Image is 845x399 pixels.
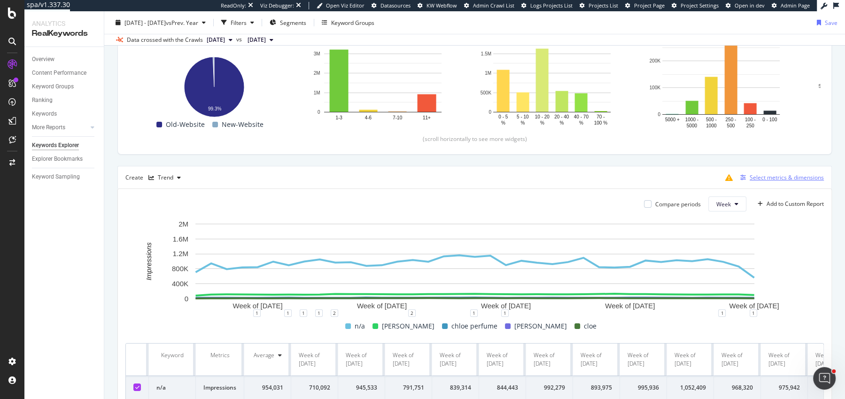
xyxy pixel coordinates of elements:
[318,110,320,115] text: 0
[426,2,457,9] span: KW Webflow
[221,2,246,9] div: ReadOnly:
[32,68,97,78] a: Content Performance
[280,18,306,26] span: Segments
[470,309,478,317] div: 1
[754,196,824,211] button: Add to Custom Report
[380,2,411,9] span: Datasources
[674,383,706,392] div: 1,052,409
[559,120,564,125] text: %
[628,351,659,368] div: Week of [DATE]
[32,19,96,28] div: Analytics
[173,235,188,243] text: 1.6M
[178,220,188,228] text: 2M
[244,34,277,46] button: [DATE]
[32,154,83,164] div: Explorer Bookmarks
[317,2,364,9] a: Open Viz Editor
[736,172,824,183] button: Select metrics & dimensions
[254,351,274,360] div: Average
[781,2,810,9] span: Admin Page
[233,302,283,310] text: Week of [DATE]
[581,383,612,392] div: 893,975
[32,68,86,78] div: Content Performance
[140,52,287,119] svg: A chart.
[498,114,508,119] text: 0 - 5
[172,265,188,273] text: 800K
[423,115,431,120] text: 11+
[372,2,411,9] a: Datasources
[156,351,188,360] div: Keyword
[594,120,607,125] text: 100 %
[418,2,457,9] a: KW Webflow
[166,18,198,26] span: vs Prev. Year
[355,321,365,332] span: n/a
[451,321,497,332] span: chloe perfume
[346,351,377,368] div: Week of [DATE]
[440,351,471,368] div: Week of [DATE]
[745,117,756,122] text: 100 -
[32,123,88,133] a: More Reports
[32,141,97,150] a: Keywords Explorer
[813,15,837,30] button: Save
[481,51,491,56] text: 1.5M
[222,119,264,130] span: New-Website
[166,119,205,130] span: Old-Website
[726,2,765,9] a: Open in dev
[479,29,625,127] svg: A chart.
[125,219,824,313] svg: A chart.
[687,123,698,128] text: 5000
[488,110,491,115] text: 0
[252,383,283,392] div: 954,031
[520,120,525,125] text: %
[32,28,96,39] div: RealKeywords
[266,15,310,30] button: Segments
[314,70,320,76] text: 2M
[581,351,612,368] div: Week of [DATE]
[32,95,97,105] a: Ranking
[634,2,665,9] span: Project Page
[299,351,330,368] div: Week of [DATE]
[203,351,236,360] div: Metrics
[514,321,567,332] span: [PERSON_NAME]
[207,36,225,44] span: 2025 Sep. 13th
[605,302,655,310] text: Week of [DATE]
[735,2,765,9] span: Open in dev
[718,309,726,317] div: 1
[501,120,505,125] text: %
[32,172,80,182] div: Keyword Sampling
[672,2,719,9] a: Project Settings
[768,351,800,368] div: Week of [DATE]
[32,109,57,119] div: Keywords
[685,117,698,122] text: 1000 -
[32,95,53,105] div: Ranking
[124,18,166,26] span: [DATE] - [DATE]
[706,117,717,122] text: 500 -
[32,82,74,92] div: Keyword Groups
[357,302,407,310] text: Week of [DATE]
[32,154,97,164] a: Explorer Bookmarks
[473,2,514,9] span: Admin Crawl List
[674,351,706,368] div: Week of [DATE]
[314,90,320,95] text: 1M
[658,112,660,117] text: 0
[597,114,605,119] text: 70 -
[185,295,188,303] text: 0
[655,200,701,208] div: Compare periods
[440,383,471,392] div: 839,314
[648,29,794,130] svg: A chart.
[145,170,185,185] button: Trend
[625,2,665,9] a: Project Page
[32,82,97,92] a: Keyword Groups
[762,117,777,122] text: 0 - 100
[813,367,836,390] iframe: Intercom live chat
[129,135,820,143] div: (scroll horizontally to see more widgets)
[534,351,565,368] div: Week of [DATE]
[32,55,97,64] a: Overview
[393,383,424,392] div: 791,751
[540,120,544,125] text: %
[318,15,378,30] button: Keyword Groups
[112,15,209,30] button: [DATE] - [DATE]vsPrev. Year
[589,2,618,9] span: Projects List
